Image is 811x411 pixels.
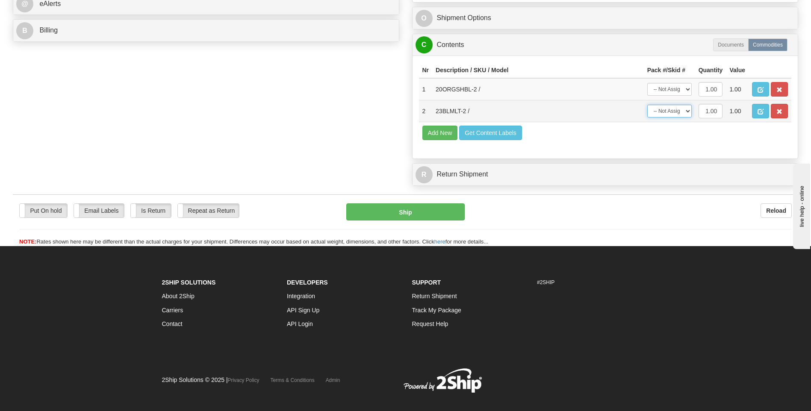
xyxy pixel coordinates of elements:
[419,78,433,100] td: 1
[416,10,433,27] span: O
[346,203,464,220] button: Ship
[16,22,396,39] a: B Billing
[178,204,239,217] label: Repeat as Return
[432,62,644,78] th: Description / SKU / Model
[162,279,216,286] strong: 2Ship Solutions
[412,293,457,299] a: Return Shipment
[432,78,644,100] td: 20ORGSHBL-2 /
[228,377,260,383] a: Privacy Policy
[287,320,313,327] a: API Login
[412,307,461,314] a: Track My Package
[412,320,448,327] a: Request Help
[20,204,67,217] label: Put On hold
[13,238,798,246] div: Rates shown here may be different than the actual charges for your shipment. Differences may occu...
[726,62,749,78] th: Value
[416,166,433,183] span: R
[726,100,749,122] td: 1.00
[416,9,795,27] a: OShipment Options
[748,38,787,51] label: Commodities
[726,78,749,100] td: 1.00
[131,204,171,217] label: Is Return
[416,36,433,53] span: C
[74,204,124,217] label: Email Labels
[162,293,195,299] a: About 2Ship
[761,203,792,218] button: Reload
[287,307,319,314] a: API Sign Up
[412,279,441,286] strong: Support
[287,293,315,299] a: Integration
[644,62,695,78] th: Pack #/Skid #
[6,7,79,14] div: live help - online
[791,162,810,249] iframe: chat widget
[326,377,340,383] a: Admin
[162,307,183,314] a: Carriers
[432,100,644,122] td: 23BLMLT-2 /
[766,207,786,214] b: Reload
[16,22,33,39] span: B
[19,238,36,245] span: NOTE:
[459,126,522,140] button: Get Content Labels
[162,320,183,327] a: Contact
[416,166,795,183] a: RReturn Shipment
[162,376,260,383] span: 2Ship Solutions © 2025 |
[537,280,649,285] h6: #2SHIP
[422,126,458,140] button: Add New
[434,238,445,245] a: here
[271,377,315,383] a: Terms & Conditions
[39,26,58,34] span: Billing
[713,38,749,51] label: Documents
[416,36,795,54] a: CContents
[695,62,726,78] th: Quantity
[419,62,433,78] th: Nr
[419,100,433,122] td: 2
[287,279,328,286] strong: Developers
